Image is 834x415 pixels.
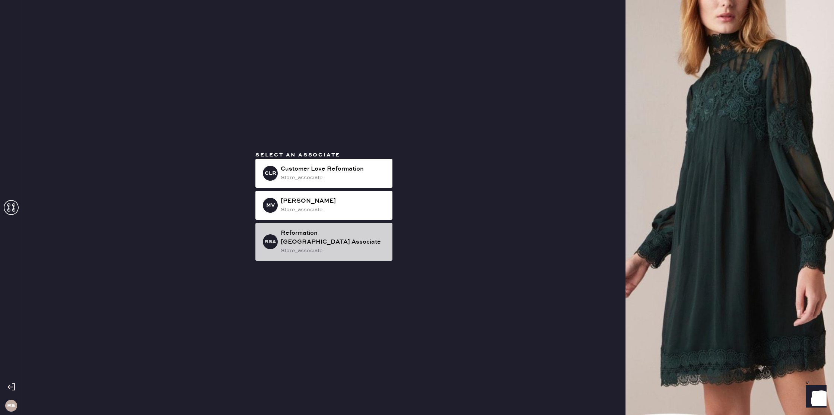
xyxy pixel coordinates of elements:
[255,152,340,158] span: Select an associate
[281,174,386,182] div: store_associate
[281,247,386,255] div: store_associate
[281,165,386,174] div: Customer Love Reformation
[281,229,386,247] div: Reformation [GEOGRAPHIC_DATA] Associate
[281,197,386,206] div: [PERSON_NAME]
[799,381,831,414] iframe: Front Chat
[281,206,386,214] div: store_associate
[266,203,275,208] h3: MV
[7,403,15,408] h3: RS
[265,171,276,176] h3: CLR
[264,239,276,244] h3: RSA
